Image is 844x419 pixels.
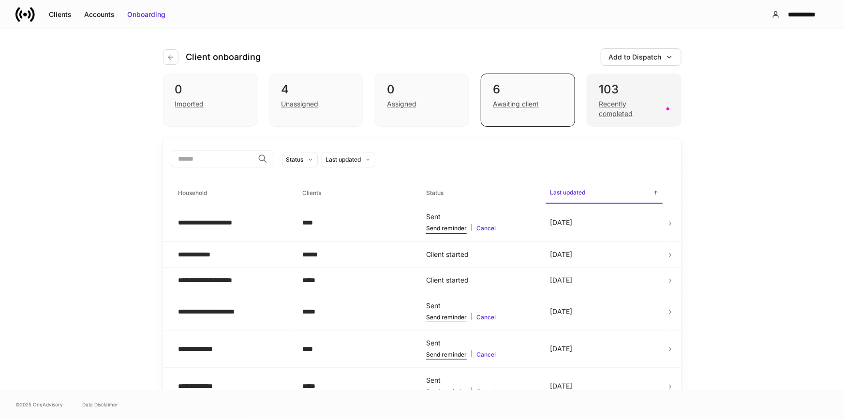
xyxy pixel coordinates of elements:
button: Cancel [476,224,496,233]
h6: Clients [302,188,321,197]
td: [DATE] [542,204,666,241]
button: Send reminder [426,313,467,322]
div: 6Awaiting client [481,74,575,127]
td: Client started [418,267,542,293]
div: Status [286,155,304,164]
span: Household [175,183,291,203]
h4: Client onboarding [186,51,261,63]
td: [DATE] [542,267,666,293]
button: Send reminder [426,224,467,233]
button: Status [282,152,318,167]
div: Sent [426,212,534,222]
div: 0 [387,82,457,97]
div: Recently completed [599,99,660,119]
button: Add to Dispatch [601,48,681,66]
h6: Status [426,188,444,197]
button: Onboarding [121,7,172,22]
button: Cancel [476,350,496,359]
div: Sent [426,375,534,385]
span: Clients [298,183,415,203]
td: [DATE] [542,367,666,404]
div: 4Unassigned [269,74,363,127]
td: [DATE] [542,241,666,267]
button: Clients [43,7,78,22]
div: 0Assigned [375,74,469,127]
div: 4 [281,82,351,97]
div: Assigned [387,99,416,109]
button: Accounts [78,7,121,22]
div: | [426,224,534,233]
div: 0Imported [163,74,257,127]
td: Client started [418,241,542,267]
button: Cancel [476,387,496,397]
button: Send reminder [426,387,467,397]
div: Accounts [84,10,115,19]
div: Unassigned [281,99,318,109]
button: Send reminder [426,350,467,359]
span: Status [422,183,538,203]
div: | [426,387,534,397]
span: Last updated [546,183,662,204]
span: © 2025 OneAdvisory [15,401,63,408]
div: Add to Dispatch [609,52,662,62]
div: | [426,313,534,322]
a: Data Disclaimer [82,401,118,408]
div: Onboarding [127,10,165,19]
button: Last updated [322,152,375,167]
h6: Household [178,188,207,197]
div: 103Recently completed [587,74,681,127]
div: Clients [49,10,72,19]
div: Last updated [326,155,361,164]
div: Awaiting client [493,99,539,109]
td: [DATE] [542,330,666,367]
div: Sent [426,301,534,311]
div: 6 [493,82,563,97]
div: 103 [599,82,669,97]
button: Cancel [476,313,496,322]
div: | [426,350,534,359]
div: Imported [175,99,204,109]
td: [DATE] [542,293,666,330]
div: Sent [426,338,534,348]
h6: Last updated [550,188,585,197]
div: 0 [175,82,245,97]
